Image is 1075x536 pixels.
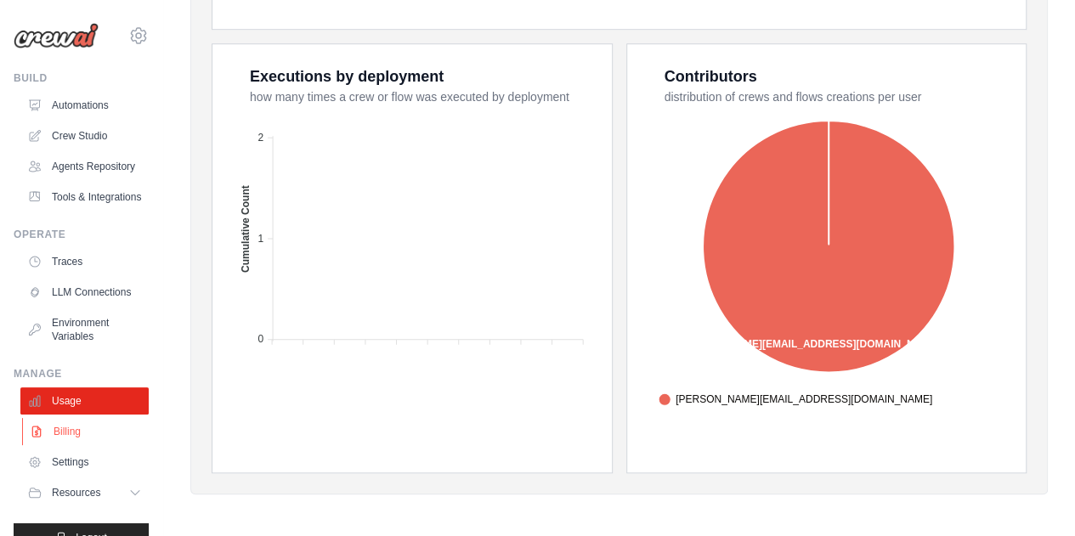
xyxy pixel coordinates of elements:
div: Executions by deployment [250,65,444,88]
a: Tools & Integrations [20,183,149,211]
a: Automations [20,92,149,119]
tspan: 0 [257,333,263,345]
a: Agents Repository [20,153,149,180]
dt: distribution of crews and flows creations per user [665,88,1006,105]
span: [PERSON_NAME][EMAIL_ADDRESS][DOMAIN_NAME] [659,392,932,407]
span: Resources [52,486,100,499]
img: Logo [14,23,99,48]
a: Usage [20,387,149,415]
a: LLM Connections [20,279,149,306]
a: Traces [20,248,149,275]
a: Crew Studio [20,122,149,150]
div: Contributors [665,65,757,88]
button: Resources [20,479,149,506]
div: Operate [14,228,149,241]
tspan: 2 [257,132,263,144]
tspan: 1 [257,233,263,245]
a: Environment Variables [20,309,149,350]
div: Manage [14,367,149,381]
a: Settings [20,449,149,476]
dt: how many times a crew or flow was executed by deployment [250,88,591,105]
div: Build [14,71,149,85]
text: Cumulative Count [240,185,252,273]
a: Billing [22,418,150,445]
